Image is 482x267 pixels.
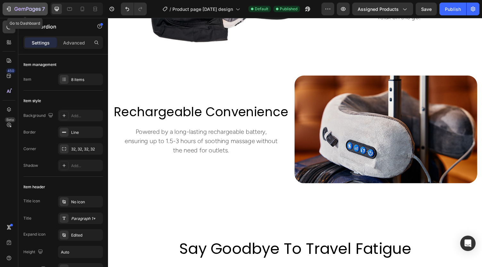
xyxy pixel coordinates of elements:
div: Open Intercom Messenger [460,236,476,251]
h2: say goodbye to travel fatigue [5,227,379,248]
div: No icon [71,199,101,205]
div: 32, 32, 32, 32 [71,146,101,152]
div: Beta [5,117,15,122]
div: Item [23,77,31,82]
button: Publish [439,3,466,15]
iframe: To enrich screen reader interactions, please activate Accessibility in Grammarly extension settings [108,18,482,267]
div: Corner [23,146,36,152]
p: 7 [42,5,45,13]
span: Product page [DATE] design [172,6,233,12]
span: Published [280,6,297,12]
div: Item header [23,184,45,190]
p: Settings [32,39,50,46]
button: Save [416,3,437,15]
div: Edited [71,232,101,238]
div: Item management [23,62,56,68]
span: Save [421,6,432,12]
div: Item style [23,98,41,104]
img: gempages_552430879104828215-eab885a9-0987-4aa9-aa13-27bcf0337cb8.jpg [192,59,379,170]
div: Title [23,215,31,221]
span: Default [255,6,268,12]
div: Background [23,111,54,120]
input: Auto [58,246,103,258]
div: Height [23,248,44,256]
p: Advanced [63,39,85,46]
span: Assigned Products [358,6,399,12]
div: Add... [71,163,101,169]
div: Add... [71,113,101,119]
button: 7 [3,3,48,15]
div: Undo/Redo [121,3,147,15]
div: Publish [445,6,461,12]
div: 450 [6,68,15,73]
div: Expand icon [23,231,46,237]
div: Title icon [23,198,40,204]
div: Paragraph 1* [71,216,101,222]
div: Border [23,129,36,135]
div: Shadow [23,163,38,168]
p: Accordion [31,23,86,30]
button: Assigned Products [352,3,413,15]
span: / [170,6,171,12]
div: 8 items [71,77,101,83]
div: Line [71,130,101,135]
